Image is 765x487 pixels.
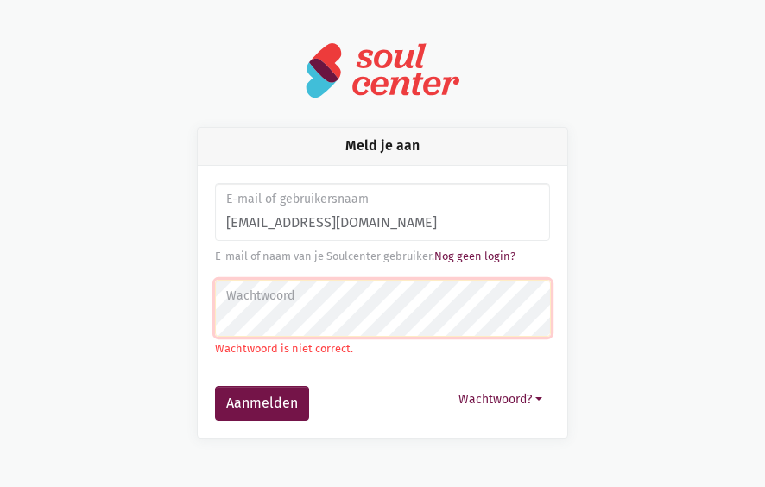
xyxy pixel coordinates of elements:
label: Wachtwoord [226,287,539,306]
a: Nog geen login? [434,250,515,262]
div: E-mail of naam van je Soulcenter gebruiker. [215,248,550,265]
button: Wachtwoord? [451,386,550,413]
p: Wachtwoord is niet correct. [215,340,550,357]
img: logo-soulcenter-full.svg [305,41,460,99]
label: E-mail of gebruikersnaam [226,190,539,209]
div: Meld je aan [198,128,567,165]
button: Aanmelden [215,386,309,421]
form: Aanmelden [215,183,550,421]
